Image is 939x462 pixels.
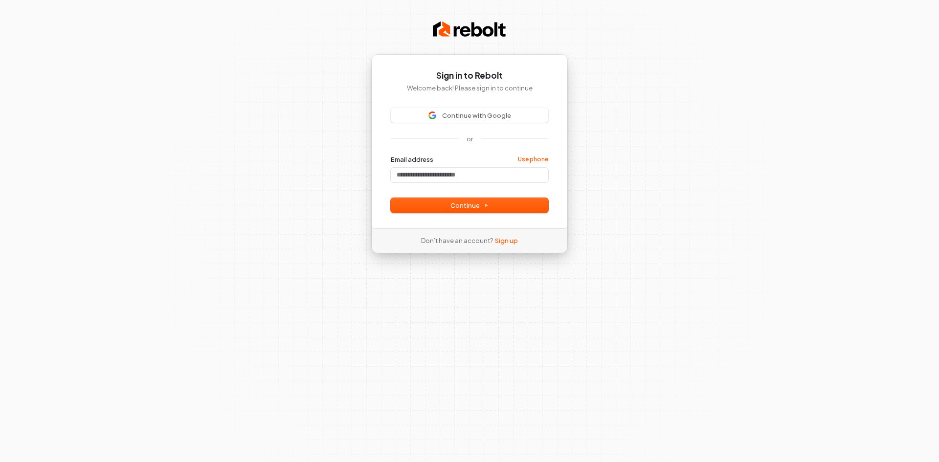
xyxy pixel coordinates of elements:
[391,70,548,82] h1: Sign in to Rebolt
[467,134,473,143] p: or
[450,201,489,210] span: Continue
[428,111,436,119] img: Sign in with Google
[442,111,511,120] span: Continue with Google
[391,84,548,92] p: Welcome back! Please sign in to continue
[495,236,518,245] a: Sign up
[391,108,548,123] button: Sign in with GoogleContinue with Google
[421,236,493,245] span: Don’t have an account?
[518,155,548,163] a: Use phone
[433,20,506,39] img: Rebolt Logo
[391,155,433,164] label: Email address
[391,198,548,213] button: Continue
